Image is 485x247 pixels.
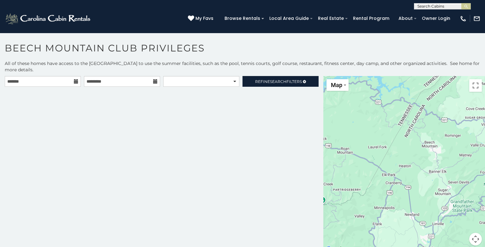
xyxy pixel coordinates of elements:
[469,79,482,92] button: Toggle fullscreen view
[5,12,92,25] img: White-1-2.png
[460,15,467,22] img: phone-regular-white.png
[195,15,213,22] span: My Favs
[315,14,347,23] a: Real Estate
[266,14,312,23] a: Local Area Guide
[221,14,263,23] a: Browse Rentals
[270,79,286,84] span: Search
[242,76,319,87] a: RefineSearchFilters
[473,15,480,22] img: mail-regular-white.png
[350,14,392,23] a: Rental Program
[419,14,453,23] a: Owner Login
[469,233,482,245] button: Map camera controls
[331,82,342,88] span: Map
[255,79,302,84] span: Refine Filters
[395,14,416,23] a: About
[188,15,215,22] a: My Favs
[326,79,349,91] button: Change map style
